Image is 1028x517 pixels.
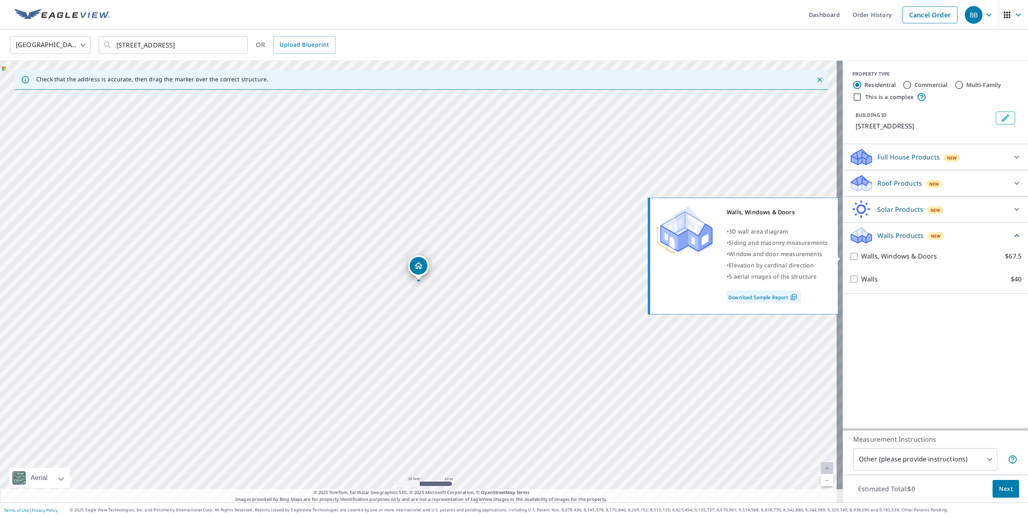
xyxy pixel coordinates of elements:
a: Download Sample Report [727,290,801,303]
div: Roof ProductsNew [849,174,1022,193]
span: Upload Blueprint [280,40,329,50]
span: Window and door measurements [729,250,822,258]
a: Current Level 20, Zoom In Disabled [821,462,833,474]
p: Measurement Instructions [853,434,1018,444]
div: • [727,248,828,260]
button: Edit building 1 [996,112,1015,124]
p: Check that the address is accurate, then drag the marker over the correct structure. [36,76,268,83]
p: BUILDING ID [856,112,887,118]
div: Aerial [28,468,50,488]
span: 5 aerial images of the structure [729,273,817,280]
div: Walls, Windows & Doors [727,207,828,218]
div: • [727,271,828,282]
div: [GEOGRAPHIC_DATA] [10,34,91,56]
span: © 2025 TomTom, Earthstar Geographics SIO, © 2025 Microsoft Corporation, © [313,489,530,496]
a: Terms [516,489,530,495]
div: Dropped pin, building 1, Residential property, 3935 W 59th St Los Angeles, CA 90043 [408,255,429,280]
span: New [929,181,939,187]
span: New [931,207,941,213]
div: • [727,237,828,248]
span: 3D wall area diagram [729,227,788,235]
a: Cancel Order [902,6,958,23]
div: BB [965,6,982,24]
div: • [727,226,828,237]
a: Privacy Policy [31,507,58,513]
p: | [4,508,58,513]
a: Terms of Use [4,507,29,513]
input: Search by address or latitude-longitude [116,34,231,56]
div: • [727,260,828,271]
span: Siding and masonry measurements [729,239,828,246]
label: Residential [864,81,896,89]
p: Estimated Total: $0 [852,480,922,498]
div: Aerial [10,468,70,488]
p: Walls Products [877,231,924,240]
span: Please provide instructions on the next page for which structures you would like measured. You wi... [1008,455,1018,464]
p: $67.5 [1005,251,1022,261]
div: Full House ProductsNew [849,147,1022,167]
p: Walls, Windows & Doors [861,251,937,261]
a: OpenStreetMap [481,489,515,495]
span: New [947,155,957,161]
img: Premium [656,207,713,255]
p: © 2025 Eagle View Technologies, Inc. and Pictometry International Corp. All Rights Reserved. Repo... [70,507,1024,513]
label: Multi-Family [966,81,1001,89]
div: Solar ProductsNew [849,200,1022,219]
span: Next [999,484,1013,494]
a: Upload Blueprint [273,36,335,54]
label: This is a complex [865,93,914,101]
span: Elevation by cardinal direction [729,261,814,269]
button: Close [815,74,825,85]
img: Pdf Icon [788,294,799,301]
p: [STREET_ADDRESS] [856,121,993,131]
label: Commercial [914,81,948,89]
button: Next [993,480,1019,498]
p: Walls [861,274,878,284]
span: New [931,233,941,239]
p: $40 [1011,274,1022,284]
p: Full House Products [877,152,940,162]
p: Solar Products [877,205,923,214]
div: Walls ProductsNew [849,226,1022,245]
img: EV Logo [15,9,110,21]
div: PROPERTY TYPE [852,70,1018,78]
div: OR [256,36,336,54]
div: Other (please provide instructions) [853,448,997,471]
p: Roof Products [877,178,922,188]
a: Current Level 20, Zoom Out [821,474,833,486]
